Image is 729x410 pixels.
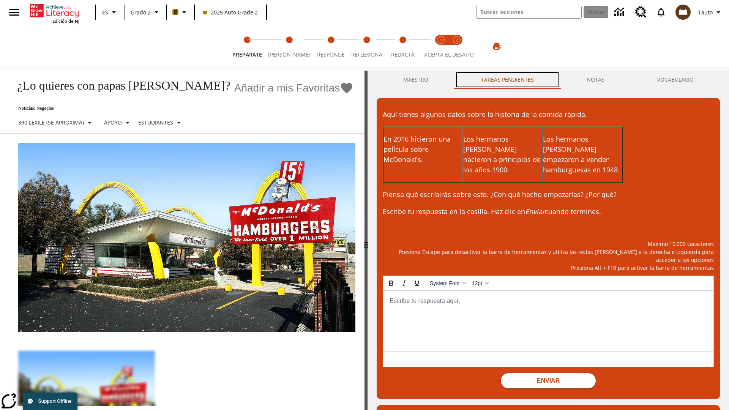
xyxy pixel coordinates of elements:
[101,116,135,129] button: Tipo de apoyo, Apoyo
[484,40,509,54] button: Imprimir
[398,277,410,290] button: Italic
[234,82,340,94] span: Añadir a mis Favoritas
[226,26,268,68] button: Prepárate step 1 of 5
[675,5,691,20] img: avatar image
[30,2,79,24] div: Portada
[651,2,671,22] a: Notificaciones
[469,277,491,290] button: Font sizes
[385,277,398,290] button: Bold
[383,109,714,120] p: Aquí tienes algunos datos sobre la historia de la comida rápida.
[23,393,77,410] button: Support Offline
[383,248,714,264] p: Presiona Escape para desactivar la barra de herramientas y utiliza las teclas [PERSON_NAME] a la ...
[383,291,713,351] iframe: Reach text area
[138,118,173,126] p: Estudiantes
[15,116,97,129] button: Seleccione Lexile, 390 Lexile (Se aproxima)
[610,2,631,23] a: Centro de información
[135,116,186,129] button: Seleccionar estudiante
[695,5,726,19] button: Perfil/Configuración
[311,26,351,68] button: Responde step 3 of 5
[440,38,442,43] text: 1
[446,26,468,68] button: Acepta el desafío contesta step 2 of 2
[3,1,25,24] button: Abrir el menú lateral
[631,2,651,22] a: Centro de recursos, Se abrirá en una pestaña nueva.
[38,399,71,404] span: Support Offline
[9,106,353,111] p: Noticias: Negocios
[631,71,720,89] button: VOCABULARIO
[430,280,460,286] span: System Font
[454,71,560,89] button: TAREAS PENDIENTES
[18,143,355,333] img: Uno de los primeros locales de McDonald's, con el icónico letrero rojo y los arcos amarillos.
[128,5,164,19] button: Grado: Grado 2, Elige un grado
[234,81,354,95] button: Añadir a mis Favoritas - ¿Lo quieres con papas fritas?
[351,51,382,58] span: Reflexiona
[543,134,622,175] p: Los hermanos [PERSON_NAME] empezaron a vender hamburguesas en 1948.
[317,51,345,58] span: Responde
[456,38,458,43] text: 2
[383,264,714,272] p: Presiona Alt + F10 para activar la barra de herramientas
[560,71,631,89] button: NOTAS
[463,134,542,175] p: Los hermanos [PERSON_NAME] nacieron a principios de los años 1900.
[368,71,729,410] div: activity
[525,207,545,216] em: Enviar
[377,71,454,89] button: Maestro
[671,2,695,22] button: Escoja un nuevo avatar
[262,26,317,68] button: Lee step 2 of 5
[477,6,581,18] input: Buscar campo
[268,51,311,58] span: [PERSON_NAME]
[383,134,462,165] p: En 2016 hicieron una película sobre McDonald's.
[364,71,368,410] div: Pulsa la tecla de intro o la barra espaciadora y luego presiona las flechas de derecha e izquierd...
[174,7,177,17] span: B
[472,280,482,286] span: 12pt
[169,5,192,19] button: Boost El color de la clase es anaranjado claro. Cambiar el color de la clase.
[9,79,230,93] h1: ¿Lo quieres con papas [PERSON_NAME]?
[501,373,596,388] button: Enviar
[383,189,714,200] p: Piensa qué escribirás sobre esto. ¿Con qué hecho empezarías? ¿Por qué?
[427,277,469,290] button: Fonts
[131,8,151,16] span: Grado 2
[104,118,122,126] p: Apoyo
[391,51,415,58] span: Redacta
[102,8,108,16] span: ES
[410,277,423,290] button: Underline
[18,118,84,126] p: 390 Lexile (Se aproxima)
[382,26,423,68] button: Redacta step 5 of 5
[424,51,474,58] span: ACEPTA EL DESAFÍO
[345,26,388,68] button: Reflexiona step 4 of 5
[383,240,714,248] p: Máximo 10,000 caracteres
[232,51,262,58] span: Prepárate
[430,26,452,68] button: Acepta el desafío lee step 1 of 2
[203,8,258,16] span: 2025 Auto Grade 2
[377,71,720,89] div: Instructional Panel Tabs
[698,8,713,16] span: Tauto
[98,5,122,19] button: Lenguaje: ES, Selecciona un idioma
[52,18,79,24] span: Edición de NJ
[383,207,714,217] p: Escribe tu respuesta en la casilla. Haz clic en cuando termines.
